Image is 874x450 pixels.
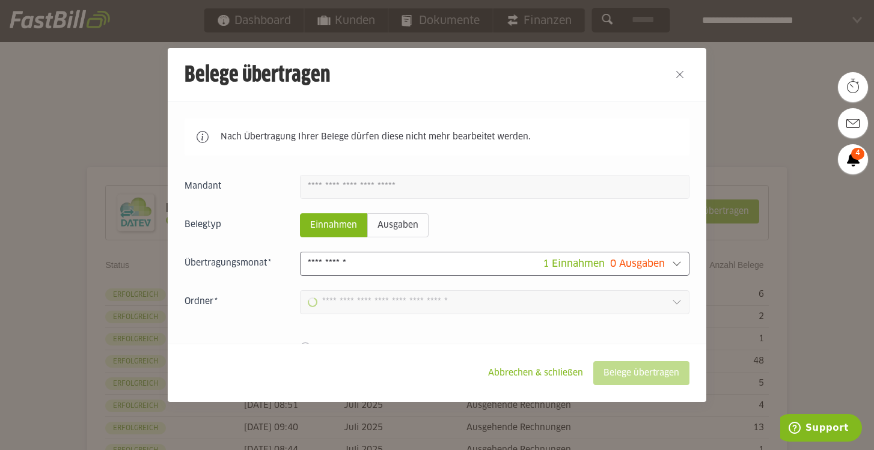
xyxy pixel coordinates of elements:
[367,213,429,237] sl-radio-button: Ausgaben
[185,343,689,355] sl-switch: Bereits übertragene Belege werden übermittelt
[593,361,689,385] sl-button: Belege übertragen
[851,148,864,160] span: 4
[610,259,665,269] span: 0 Ausgaben
[780,414,862,444] iframe: Öffnet ein Widget, in dem Sie weitere Informationen finden
[838,144,868,174] a: 4
[300,213,367,237] sl-radio-button: Einnahmen
[478,361,593,385] sl-button: Abbrechen & schließen
[543,259,605,269] span: 1 Einnahmen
